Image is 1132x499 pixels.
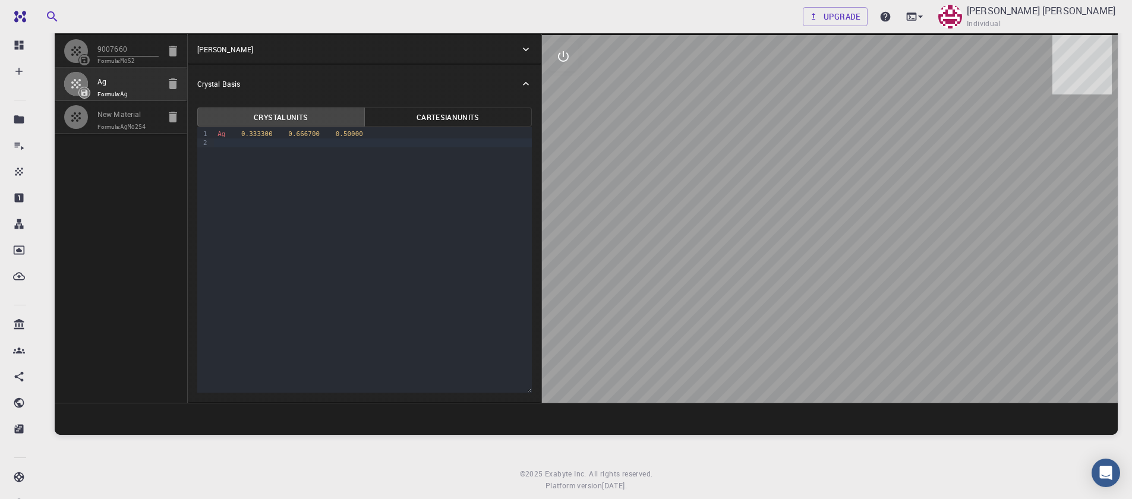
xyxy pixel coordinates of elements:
[121,124,146,130] code: AgMo2S4
[967,4,1115,18] p: [PERSON_NAME] [PERSON_NAME]
[1092,459,1120,487] div: Open Intercom Messenger
[803,7,868,26] a: Upgrade
[545,469,587,478] span: Exabyte Inc.
[97,56,159,66] span: Formula:
[197,130,209,138] div: 1
[197,138,209,147] div: 2
[121,91,128,97] code: Ag
[197,108,365,127] button: CrystalUnits
[520,468,545,480] span: © 2025
[602,481,627,490] span: [DATE] .
[545,480,602,492] span: Platform version
[589,468,652,480] span: All rights reserved.
[197,44,253,55] p: [PERSON_NAME]
[121,58,135,64] code: MoS2
[97,90,159,99] span: Formula:
[938,5,962,29] img: Sanjay Kumar Mahla
[197,78,240,89] p: Crystal Basis
[545,468,587,480] a: Exabyte Inc.
[967,18,1001,30] span: Individual
[241,130,273,138] span: 0.333300
[217,130,225,138] span: Ag
[97,122,159,132] span: Formula:
[364,108,532,127] button: CartesianUnits
[288,130,320,138] span: 0.666700
[336,130,363,138] span: 0.50000
[188,35,541,64] div: [PERSON_NAME]
[188,65,541,103] div: Crystal Basis
[602,480,627,492] a: [DATE].
[10,11,26,23] img: logo
[24,8,67,19] span: Support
